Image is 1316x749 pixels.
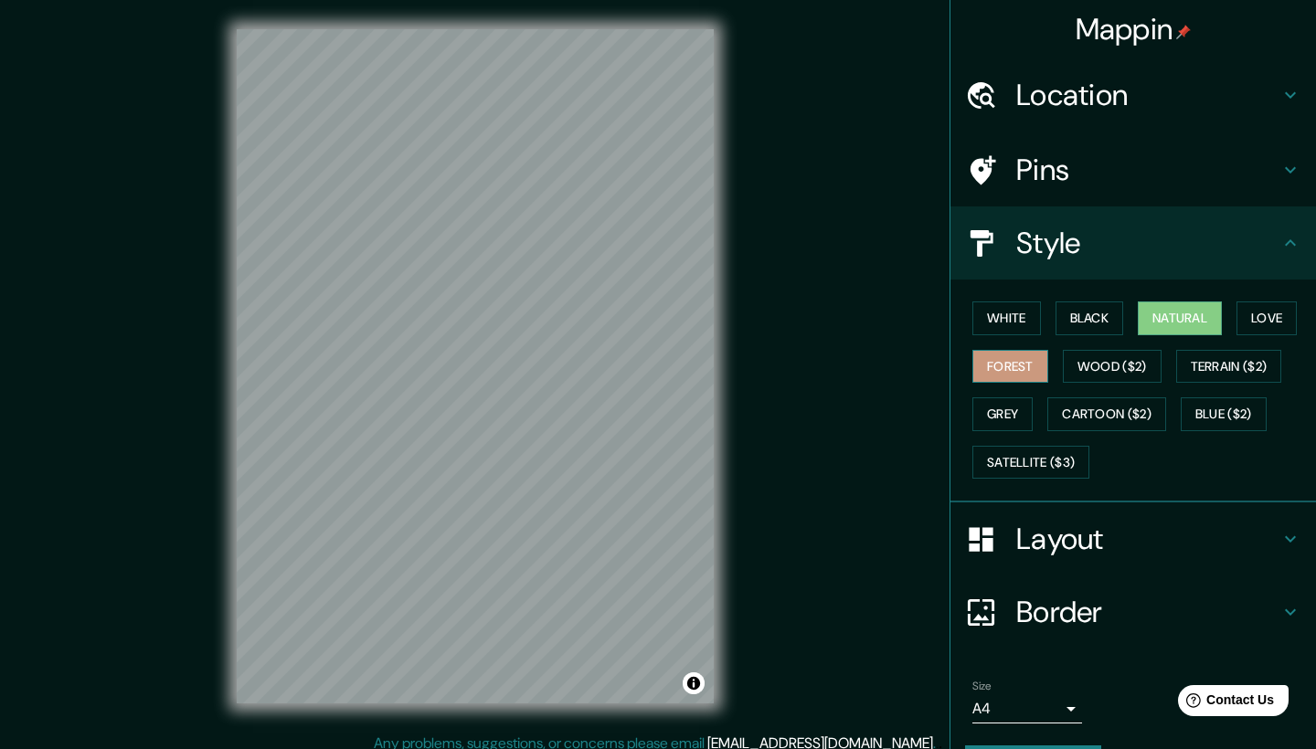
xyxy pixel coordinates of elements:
[1176,350,1282,384] button: Terrain ($2)
[237,29,714,703] canvas: Map
[1047,397,1166,431] button: Cartoon ($2)
[1016,152,1279,188] h4: Pins
[1016,77,1279,113] h4: Location
[1236,301,1297,335] button: Love
[950,206,1316,280] div: Style
[1153,678,1296,729] iframe: Help widget launcher
[972,679,992,694] label: Size
[972,446,1089,480] button: Satellite ($3)
[1181,397,1267,431] button: Blue ($2)
[972,694,1082,723] div: A4
[1138,301,1222,335] button: Natural
[972,301,1041,335] button: White
[972,350,1048,384] button: Forest
[950,575,1316,649] div: Border
[1063,350,1162,384] button: Wood ($2)
[972,397,1033,431] button: Grey
[1016,521,1279,557] h4: Layout
[1016,225,1279,261] h4: Style
[1076,11,1192,47] h4: Mappin
[950,58,1316,132] div: Location
[950,502,1316,575] div: Layout
[1016,594,1279,630] h4: Border
[950,133,1316,206] div: Pins
[683,672,705,694] button: Toggle attribution
[1056,301,1124,335] button: Black
[1176,25,1191,39] img: pin-icon.png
